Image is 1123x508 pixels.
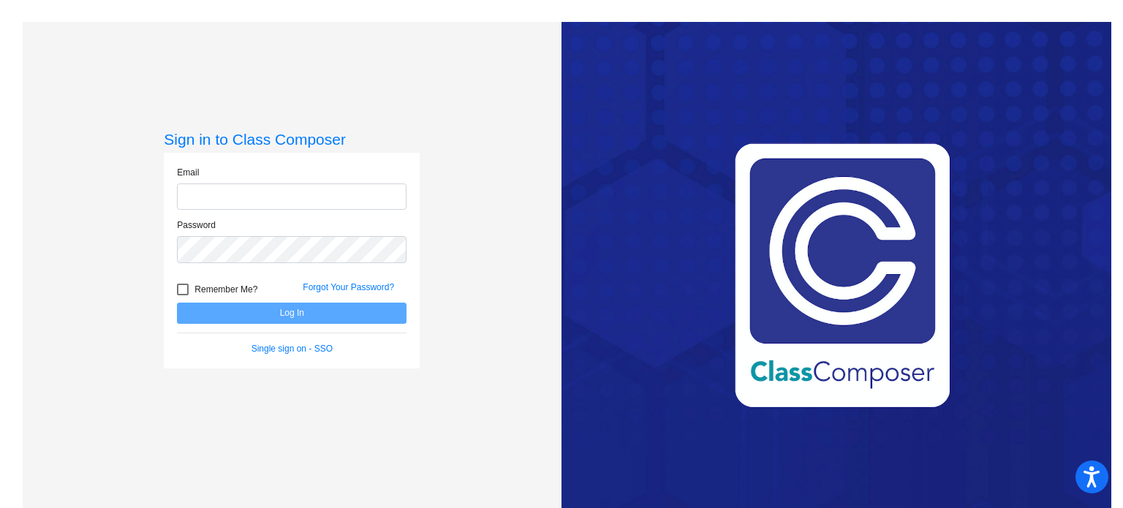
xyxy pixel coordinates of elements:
[177,219,216,232] label: Password
[177,166,199,179] label: Email
[252,344,333,354] a: Single sign on - SSO
[303,282,394,292] a: Forgot Your Password?
[177,303,407,324] button: Log In
[194,281,257,298] span: Remember Me?
[164,130,420,148] h3: Sign in to Class Composer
